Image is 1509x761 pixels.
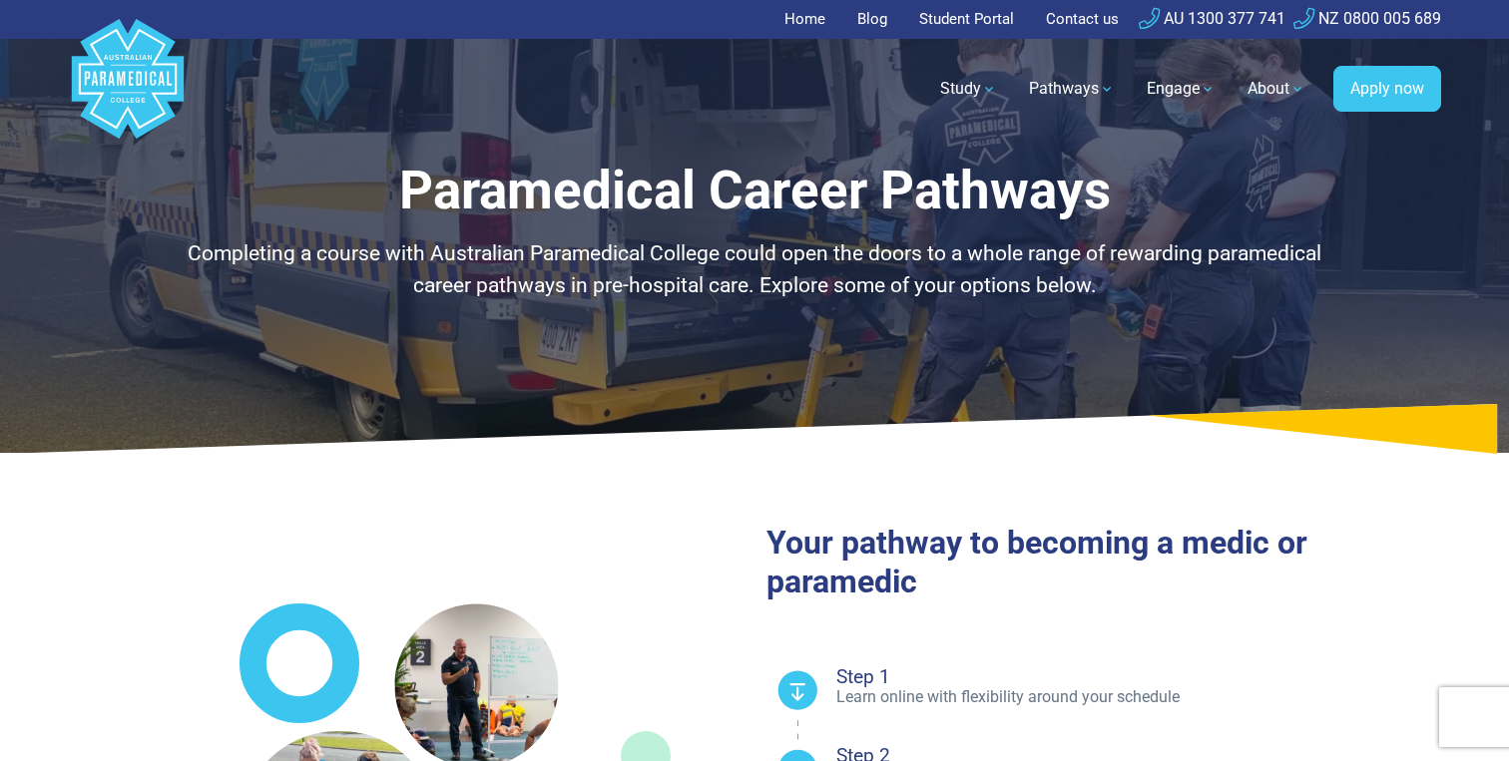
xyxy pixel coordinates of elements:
[836,686,1441,708] p: Learn online with flexibility around your schedule
[1139,9,1285,28] a: AU 1300 377 741
[171,160,1338,222] h1: Paramedical Career Pathways
[766,524,1441,600] h2: Your pathway to becoming a medic or paramedic
[1236,61,1317,117] a: About
[1333,66,1441,112] a: Apply now
[1293,9,1441,28] a: NZ 0800 005 689
[171,238,1338,301] p: Completing a course with Australian Paramedical College could open the doors to a whole range of ...
[1135,61,1228,117] a: Engage
[68,39,188,140] a: Australian Paramedical College
[928,61,1009,117] a: Study
[836,667,1441,686] h4: Step 1
[1017,61,1127,117] a: Pathways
